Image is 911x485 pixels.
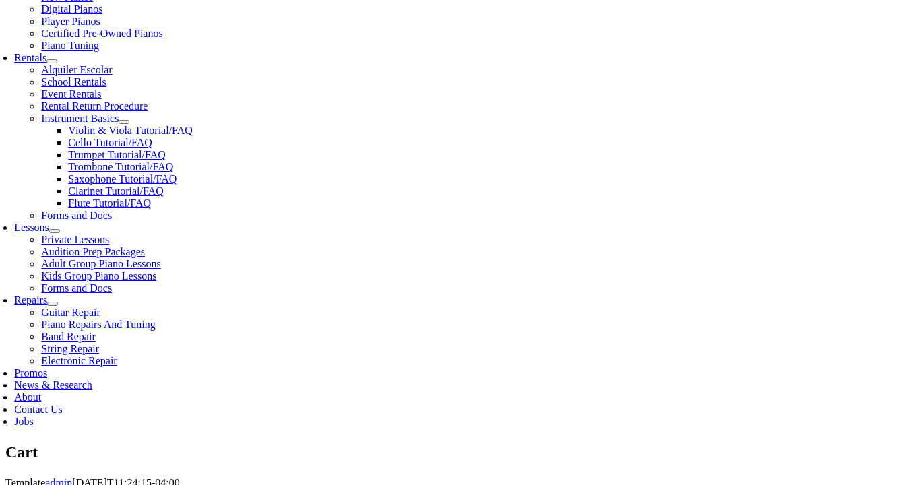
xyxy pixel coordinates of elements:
a: Adult Group Piano Lessons [41,258,160,269]
a: Saxophone Tutorial/FAQ [68,173,177,185]
a: Audition Prep Packages [41,246,145,257]
button: Open submenu of Rentals [46,59,57,63]
a: Private Lessons [41,234,109,245]
a: Promos [14,367,47,379]
a: Jobs [14,416,33,427]
a: Forms and Docs [41,282,112,294]
a: Instrument Basics [41,112,119,124]
a: Trumpet Tutorial/FAQ [68,149,165,160]
a: String Repair [41,343,99,354]
a: School Rentals [41,76,106,88]
a: Trombone Tutorial/FAQ [68,161,173,172]
a: Certified Pre-Owned Pianos [41,28,162,39]
a: Contact Us [14,403,63,415]
button: Open submenu of Repairs [47,302,58,306]
a: Forms and Docs [41,209,112,221]
a: Cello Tutorial/FAQ [68,137,152,148]
a: About [14,391,41,403]
a: Lessons [14,222,49,233]
a: Digital Pianos [41,3,102,15]
a: Piano Tuning [41,40,99,51]
section: Page Title Bar [5,441,906,464]
h1: Cart [5,441,906,464]
a: Rentals [14,52,46,63]
a: Alquiler Escolar [41,64,112,75]
a: Clarinet Tutorial/FAQ [68,185,164,197]
a: Piano Repairs And Tuning [41,319,155,330]
a: Violin & Viola Tutorial/FAQ [68,125,193,136]
a: Rental Return Procedure [41,100,148,112]
a: Event Rentals [41,88,101,100]
a: News & Research [14,379,92,391]
a: Repairs [14,294,47,306]
button: Open submenu of Lessons [49,229,60,233]
a: Electronic Repair [41,355,117,366]
a: Guitar Repair [41,306,100,318]
a: Kids Group Piano Lessons [41,270,156,282]
a: Player Pianos [41,15,100,27]
button: Open submenu of Instrument Basics [119,120,129,124]
a: Flute Tutorial/FAQ [68,197,151,209]
a: Band Repair [41,331,95,342]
